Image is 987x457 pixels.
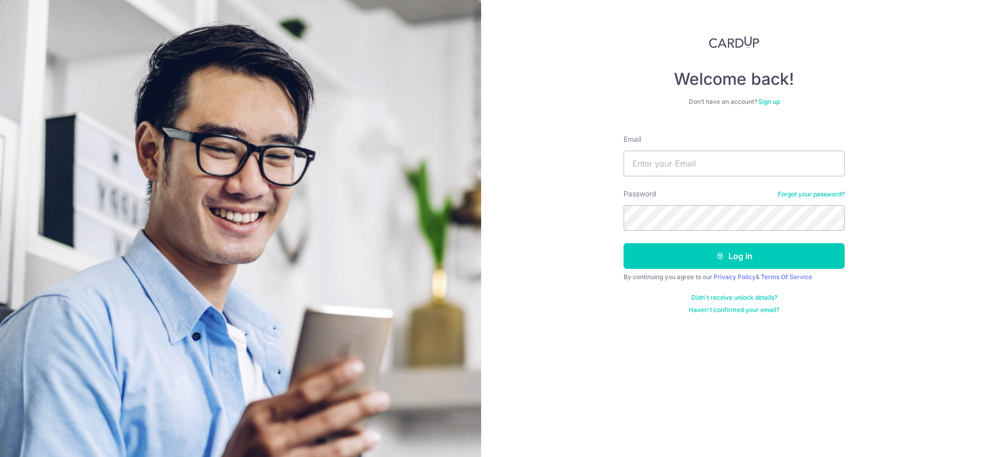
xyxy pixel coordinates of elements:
button: Log in [624,243,845,269]
label: Email [624,134,641,144]
label: Password [624,189,656,199]
a: Forgot your password? [778,190,845,198]
a: Privacy Policy [714,273,756,281]
a: Didn't receive unlock details? [691,294,777,302]
a: Sign up [758,98,780,105]
input: Enter your Email [624,151,845,176]
h4: Welcome back! [624,69,845,89]
div: By continuing you agree to our & [624,273,845,281]
a: Terms Of Service [761,273,812,281]
div: Don’t have an account? [624,98,845,106]
img: CardUp Logo [709,36,759,48]
a: Haven't confirmed your email? [689,306,779,314]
